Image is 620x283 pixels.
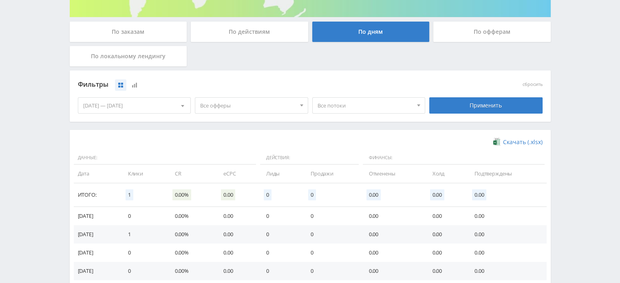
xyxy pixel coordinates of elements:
[215,225,258,244] td: 0.00
[302,225,361,244] td: 0
[215,244,258,262] td: 0.00
[167,225,215,244] td: 0.00%
[523,82,543,87] button: сбросить
[424,244,466,262] td: 0.00
[74,244,120,262] td: [DATE]
[200,98,296,113] span: Все офферы
[258,244,302,262] td: 0
[221,189,235,200] span: 0.00
[302,244,361,262] td: 0
[503,139,543,145] span: Скачать (.xlsx)
[433,22,551,42] div: По офферам
[424,262,466,280] td: 0.00
[312,22,430,42] div: По дням
[466,225,547,244] td: 0.00
[78,98,191,113] div: [DATE] — [DATE]
[74,165,120,183] td: Дата
[258,207,302,225] td: 0
[302,262,361,280] td: 0
[260,151,359,165] span: Действия:
[472,189,486,200] span: 0.00
[302,165,361,183] td: Продажи
[308,189,316,200] span: 0
[172,189,191,200] span: 0.00%
[120,262,167,280] td: 0
[215,262,258,280] td: 0.00
[120,225,167,244] td: 1
[215,165,258,183] td: eCPC
[258,262,302,280] td: 0
[78,79,426,91] div: Фильтры
[74,207,120,225] td: [DATE]
[363,151,545,165] span: Финансы:
[424,165,466,183] td: Холд
[167,165,215,183] td: CR
[366,189,381,200] span: 0.00
[264,189,271,200] span: 0
[258,165,302,183] td: Лиды
[302,207,361,225] td: 0
[429,97,543,114] div: Применить
[74,225,120,244] td: [DATE]
[361,207,424,225] td: 0.00
[424,207,466,225] td: 0.00
[430,189,444,200] span: 0.00
[74,151,256,165] span: Данные:
[361,244,424,262] td: 0.00
[74,262,120,280] td: [DATE]
[424,225,466,244] td: 0.00
[167,262,215,280] td: 0.00%
[120,165,167,183] td: Клики
[361,262,424,280] td: 0.00
[466,207,547,225] td: 0.00
[70,22,187,42] div: По заказам
[361,225,424,244] td: 0.00
[191,22,308,42] div: По действиям
[466,262,547,280] td: 0.00
[258,225,302,244] td: 0
[120,207,167,225] td: 0
[493,138,542,146] a: Скачать (.xlsx)
[466,244,547,262] td: 0.00
[126,189,133,200] span: 1
[120,244,167,262] td: 0
[318,98,413,113] span: Все потоки
[167,244,215,262] td: 0.00%
[361,165,424,183] td: Отменены
[167,207,215,225] td: 0.00%
[215,207,258,225] td: 0.00
[70,46,187,66] div: По локальному лендингу
[493,138,500,146] img: xlsx
[466,165,547,183] td: Подтверждены
[74,183,120,207] td: Итого:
